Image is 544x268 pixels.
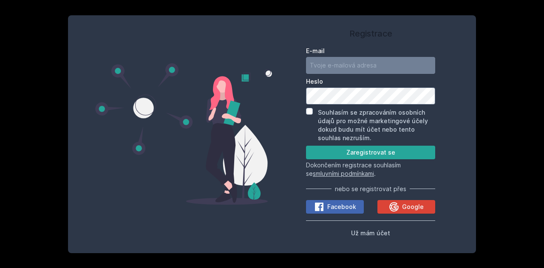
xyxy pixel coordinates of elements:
button: Už mám účet [351,228,390,238]
h1: Registrace [306,27,435,40]
button: Google [377,200,435,214]
label: Heslo [306,77,435,86]
input: Tvoje e-mailová adresa [306,57,435,74]
button: Facebook [306,200,364,214]
label: E-mail [306,47,435,55]
span: nebo se registrovat přes [335,185,406,193]
span: Facebook [327,203,356,211]
span: Už mám účet [351,229,390,237]
label: Souhlasím se zpracováním osobních údajů pro možné marketingové účely dokud budu mít účet nebo ten... [318,109,428,141]
button: Zaregistrovat se [306,146,435,159]
span: Google [402,203,424,211]
a: smluvními podmínkami [313,170,374,177]
p: Dokončením registrace souhlasím se . [306,161,435,178]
